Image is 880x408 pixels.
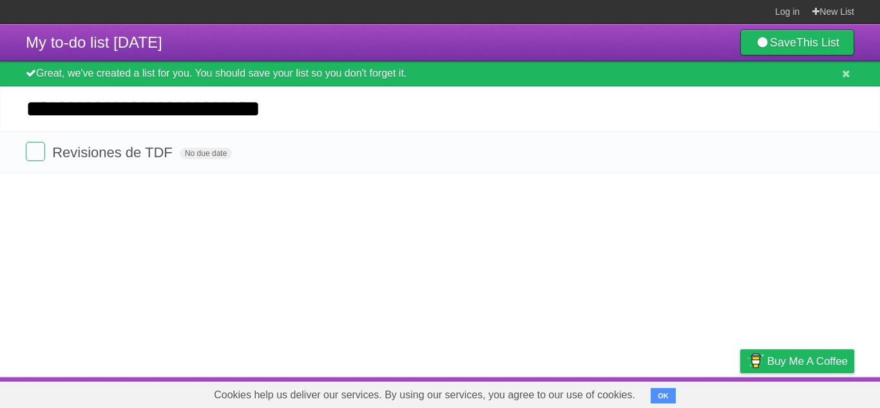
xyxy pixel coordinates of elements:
[651,388,676,403] button: OK
[773,380,854,405] a: Suggest a feature
[723,380,757,405] a: Privacy
[26,34,162,51] span: My to-do list [DATE]
[52,144,176,160] span: Revisiones de TDF
[680,380,708,405] a: Terms
[767,350,848,373] span: Buy me a coffee
[569,380,596,405] a: About
[26,142,45,161] label: Done
[740,349,854,373] a: Buy me a coffee
[796,36,839,49] b: This List
[740,30,854,55] a: SaveThis List
[201,382,648,408] span: Cookies help us deliver our services. By using our services, you agree to our use of cookies.
[611,380,664,405] a: Developers
[180,148,232,159] span: No due date
[747,350,764,372] img: Buy me a coffee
